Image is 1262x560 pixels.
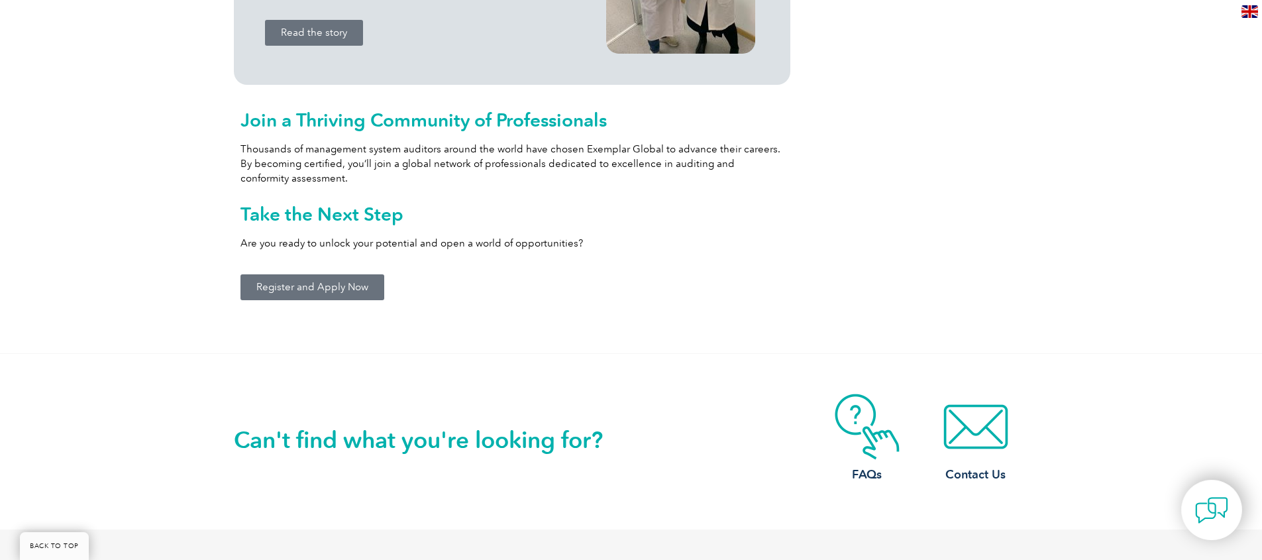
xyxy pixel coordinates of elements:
img: en [1241,5,1258,18]
h2: Join a Thriving Community of Professionals [240,109,784,131]
a: Contact Us [923,394,1029,483]
p: Thousands of management system auditors around the world have chosen Exemplar Global to advance t... [240,142,784,186]
a: Register and Apply Now [240,274,384,300]
img: contact-faq.webp [814,394,920,460]
p: Are you ready to unlock your potential and open a world of opportunities? [240,236,784,251]
h3: Contact Us [923,467,1029,483]
span: Register and Apply Now [256,282,368,292]
h2: Take the Next Step [240,203,784,225]
a: Read the story [265,20,363,46]
a: BACK TO TOP [20,532,89,560]
img: contact-chat.png [1195,494,1228,527]
a: FAQs [814,394,920,483]
span: Read the story [281,28,347,38]
img: contact-email.webp [923,394,1029,460]
h3: FAQs [814,467,920,483]
h2: Can't find what you're looking for? [234,429,631,451]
